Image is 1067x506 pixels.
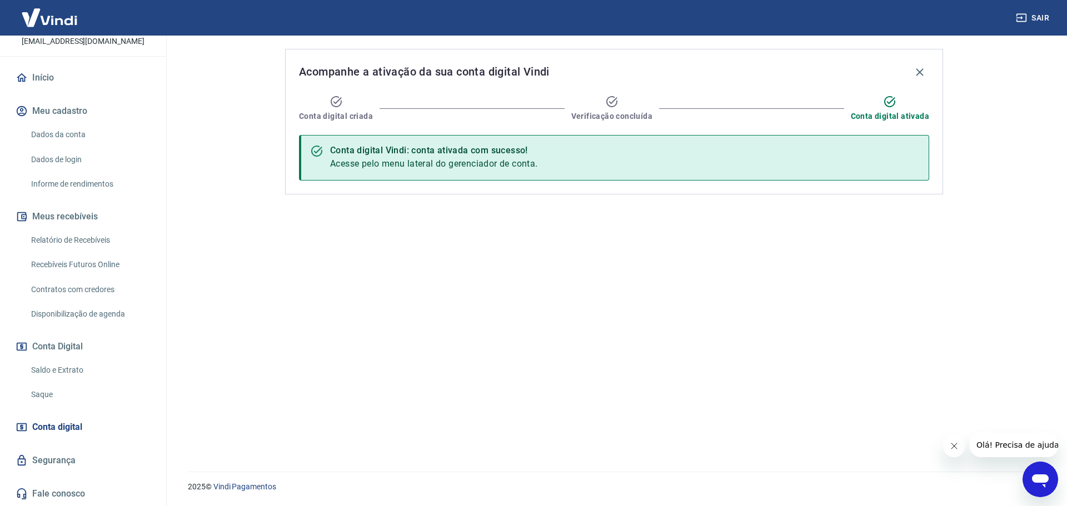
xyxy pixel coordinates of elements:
[27,173,153,196] a: Informe de rendimentos
[299,63,550,81] span: Acompanhe a ativação da sua conta digital Vindi
[13,1,86,34] img: Vindi
[27,253,153,276] a: Recebíveis Futuros Online
[1023,462,1058,497] iframe: Botão para abrir a janela de mensagens
[851,111,929,122] span: Conta digital ativada
[943,435,965,457] iframe: Fechar mensagem
[970,433,1058,457] iframe: Mensagem da empresa
[213,482,276,491] a: Vindi Pagamentos
[330,144,538,157] div: Conta digital Vindi: conta ativada com sucesso!
[27,148,153,171] a: Dados de login
[1014,8,1054,28] button: Sair
[7,8,93,17] span: Olá! Precisa de ajuda?
[13,482,153,506] a: Fale conosco
[27,383,153,406] a: Saque
[27,303,153,325] a: Disponibilização de agenda
[188,481,1040,493] p: 2025 ©
[13,415,153,439] a: Conta digital
[13,99,153,123] button: Meu cadastro
[27,278,153,301] a: Contratos com credores
[13,448,153,473] a: Segurança
[13,66,153,90] a: Início
[22,36,144,47] p: [EMAIL_ADDRESS][DOMAIN_NAME]
[299,111,373,122] span: Conta digital criada
[27,123,153,146] a: Dados da conta
[13,204,153,229] button: Meus recebíveis
[571,111,652,122] span: Verificação concluída
[32,419,82,435] span: Conta digital
[13,334,153,359] button: Conta Digital
[27,359,153,382] a: Saldo e Extrato
[330,158,538,169] span: Acesse pelo menu lateral do gerenciador de conta.
[27,229,153,252] a: Relatório de Recebíveis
